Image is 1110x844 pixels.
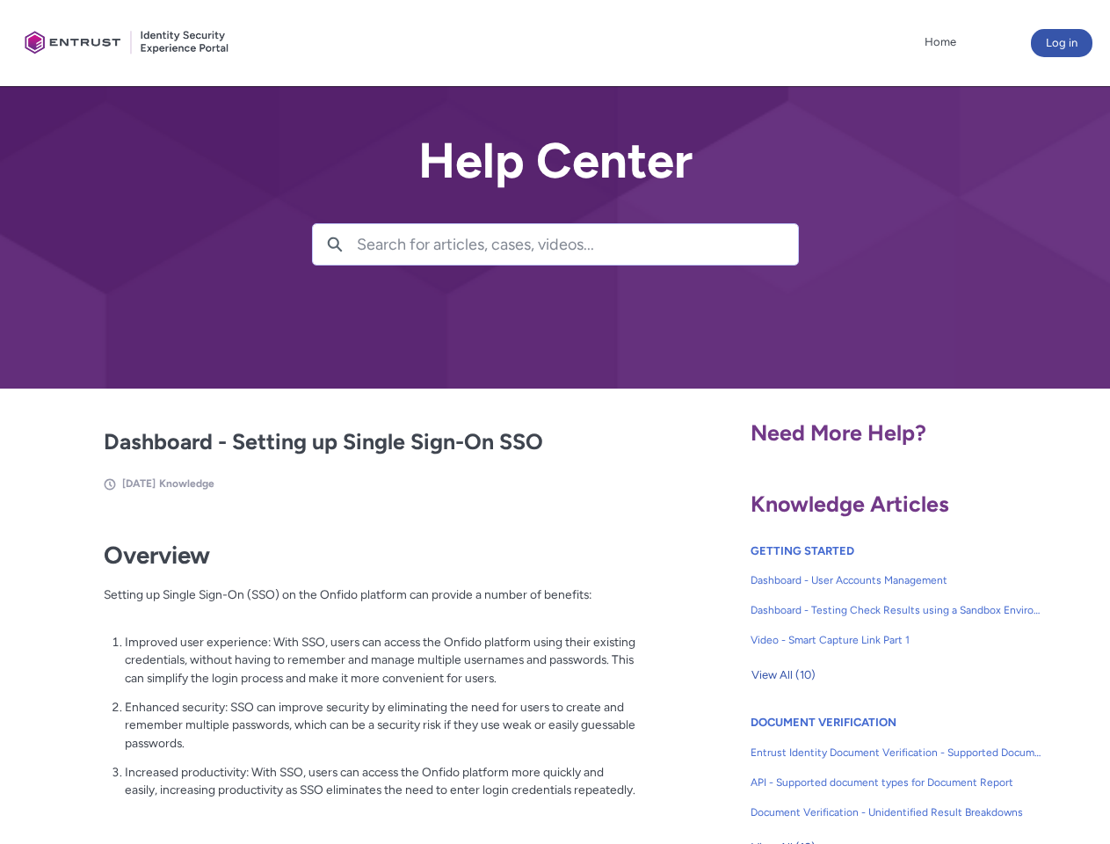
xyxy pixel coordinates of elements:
button: View All (10) [751,661,816,689]
a: GETTING STARTED [751,544,854,557]
a: Home [920,29,961,55]
strong: Overview [104,541,210,570]
p: Improved user experience: With SSO, users can access the Onfido platform using their existing cre... [125,633,636,688]
p: Setting up Single Sign-On (SSO) on the Onfido platform can provide a number of benefits: [104,586,636,622]
span: Knowledge Articles [751,491,949,517]
button: Log in [1031,29,1092,57]
span: Dashboard - Testing Check Results using a Sandbox Environment [751,602,1042,618]
button: Search [313,224,357,265]
span: [DATE] [122,477,156,490]
li: Knowledge [159,476,214,491]
a: Dashboard - User Accounts Management [751,565,1042,595]
h2: Dashboard - Setting up Single Sign-On SSO [104,426,636,459]
span: Dashboard - User Accounts Management [751,572,1042,588]
span: Need More Help? [751,419,926,446]
a: Dashboard - Testing Check Results using a Sandbox Environment [751,595,1042,625]
a: Video - Smart Capture Link Part 1 [751,625,1042,655]
h2: Help Center [312,134,799,188]
input: Search for articles, cases, videos... [357,224,798,265]
span: Video - Smart Capture Link Part 1 [751,632,1042,648]
span: View All (10) [751,662,816,688]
